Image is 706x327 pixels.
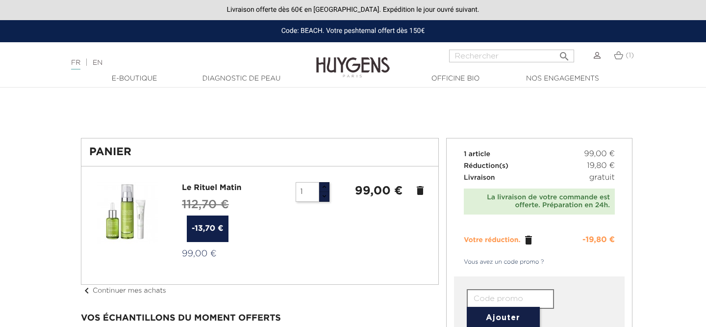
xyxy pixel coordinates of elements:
div: Vos échantillons du moment offerts [81,314,439,324]
a: E-Boutique [85,74,183,84]
i:  [558,48,570,59]
a: Officine Bio [406,74,504,84]
input: Code promo [467,289,554,309]
a: EN [93,59,102,66]
span: 19,80 € [587,160,615,172]
h1: Panier [89,146,430,158]
span: Votre réduction. [464,237,521,244]
a: delete [414,185,426,196]
img: Le Rituel Matin [97,182,158,244]
a: Vous avez un code promo ? [454,258,544,267]
a: Le Rituel Matin [182,184,242,192]
div: -19,80 € [582,234,615,246]
span: Livraison [464,174,495,181]
span: gratuit [589,172,615,184]
img: Huygens [316,41,390,79]
a: (1) [614,52,634,59]
span: 99,00 € [182,249,217,258]
i: chevron_left [81,285,93,297]
input: Rechercher [449,50,574,62]
a: chevron_leftContinuer mes achats [81,287,166,294]
div: La livraison de votre commande est offerte. Préparation en 24h. [469,193,610,210]
a:  [523,234,534,246]
span: 1 article [464,151,490,158]
strong: 99,00 € [355,185,403,197]
span: 99,00 € [584,148,615,160]
iframe: PayPal Message 1 [81,92,625,119]
span: -13,70 € [187,216,228,242]
a: FR [71,59,80,70]
span: Réduction(s) [464,163,508,169]
button:  [555,47,573,60]
span: (1) [626,52,634,59]
span: 112,70 € [182,199,229,211]
div: | [66,57,287,69]
a: Diagnostic de peau [192,74,290,84]
a: Nos engagements [513,74,611,84]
